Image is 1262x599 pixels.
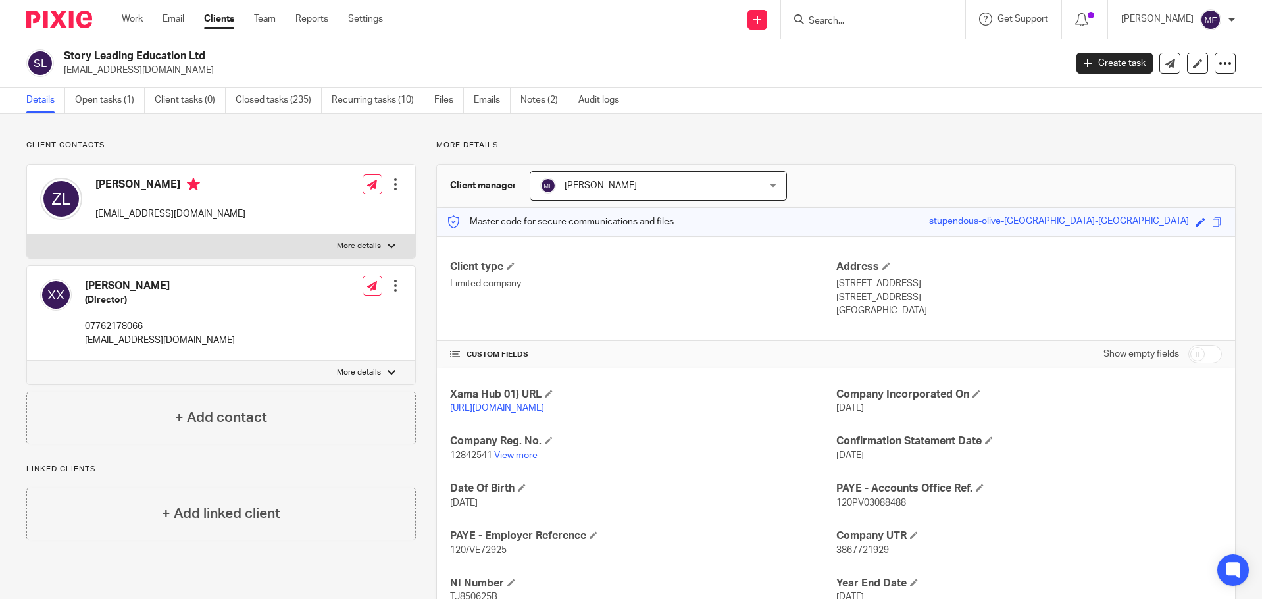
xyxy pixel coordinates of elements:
[836,546,889,555] span: 3867721929
[450,451,492,460] span: 12842541
[162,504,280,524] h4: + Add linked client
[836,434,1222,448] h4: Confirmation Statement Date
[1121,13,1194,26] p: [PERSON_NAME]
[565,181,637,190] span: [PERSON_NAME]
[836,277,1222,290] p: [STREET_ADDRESS]
[64,49,858,63] h2: Story Leading Education Ltd
[450,179,517,192] h3: Client manager
[26,11,92,28] img: Pixie
[40,279,72,311] img: svg%3E
[450,577,836,590] h4: NI Number
[254,13,276,26] a: Team
[450,260,836,274] h4: Client type
[836,304,1222,317] p: [GEOGRAPHIC_DATA]
[163,13,184,26] a: Email
[836,577,1222,590] h4: Year End Date
[474,88,511,113] a: Emails
[520,88,568,113] a: Notes (2)
[64,64,1057,77] p: [EMAIL_ADDRESS][DOMAIN_NAME]
[337,367,381,378] p: More details
[75,88,145,113] a: Open tasks (1)
[332,88,424,113] a: Recurring tasks (10)
[434,88,464,113] a: Files
[85,320,235,333] p: 07762178066
[155,88,226,113] a: Client tasks (0)
[450,434,836,448] h4: Company Reg. No.
[447,215,674,228] p: Master code for secure communications and files
[450,498,478,508] span: [DATE]
[450,388,836,402] h4: Xama Hub 01) URL
[236,88,322,113] a: Closed tasks (235)
[929,215,1189,230] div: stupendous-olive-[GEOGRAPHIC_DATA]-[GEOGRAPHIC_DATA]
[836,498,906,508] span: 120PV03088488
[1200,9,1221,30] img: svg%3E
[26,464,416,475] p: Linked clients
[836,482,1222,496] h4: PAYE - Accounts Office Ref.
[997,14,1048,24] span: Get Support
[807,16,926,28] input: Search
[450,546,507,555] span: 120/VE72925
[348,13,383,26] a: Settings
[26,88,65,113] a: Details
[204,13,234,26] a: Clients
[836,451,864,460] span: [DATE]
[187,178,200,191] i: Primary
[450,350,836,360] h4: CUSTOM FIELDS
[450,404,544,413] a: [URL][DOMAIN_NAME]
[578,88,629,113] a: Audit logs
[122,13,143,26] a: Work
[436,140,1236,151] p: More details
[494,451,538,460] a: View more
[337,241,381,251] p: More details
[1103,348,1179,361] label: Show empty fields
[85,334,235,347] p: [EMAIL_ADDRESS][DOMAIN_NAME]
[40,178,82,220] img: svg%3E
[450,482,836,496] h4: Date Of Birth
[95,207,245,221] p: [EMAIL_ADDRESS][DOMAIN_NAME]
[1076,53,1153,74] a: Create task
[836,388,1222,402] h4: Company Incorporated On
[450,277,836,290] p: Limited company
[175,407,267,428] h4: + Add contact
[295,13,328,26] a: Reports
[836,291,1222,304] p: [STREET_ADDRESS]
[540,178,556,194] img: svg%3E
[450,529,836,543] h4: PAYE - Employer Reference
[836,260,1222,274] h4: Address
[26,140,416,151] p: Client contacts
[85,279,235,293] h4: [PERSON_NAME]
[836,529,1222,543] h4: Company UTR
[836,404,864,413] span: [DATE]
[85,294,235,307] h5: (Director)
[95,178,245,194] h4: [PERSON_NAME]
[26,49,54,77] img: svg%3E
